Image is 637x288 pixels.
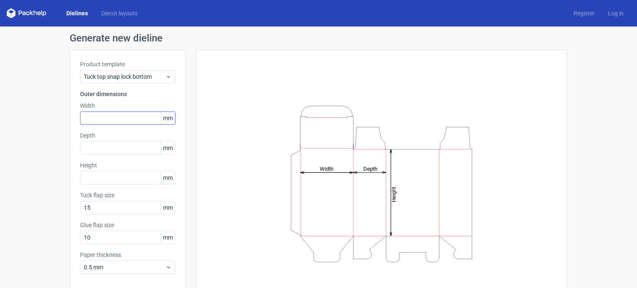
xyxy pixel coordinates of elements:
[80,90,175,98] h3: Outer dimensions
[80,131,175,140] label: Depth
[80,102,175,110] label: Width
[80,191,175,199] label: Tuck flap size
[160,201,175,214] span: mm
[601,9,630,17] a: Log in
[84,73,165,81] span: Tuck top snap lock bottom
[95,9,144,17] a: Diecut layouts
[80,221,175,229] label: Glue flap size
[80,60,175,68] label: Product template
[80,251,175,259] label: Paper thickness
[320,165,333,172] tspan: Width
[160,231,175,244] span: mm
[60,9,95,17] a: Dielines
[160,172,175,184] span: mm
[80,161,175,169] label: Height
[567,9,601,17] a: Register
[70,33,567,43] h1: Generate new dieline
[160,112,175,124] span: mm
[391,186,397,202] tspan: Height
[363,165,377,172] tspan: Depth
[84,263,165,271] span: 0.5 mm
[160,142,175,154] span: mm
